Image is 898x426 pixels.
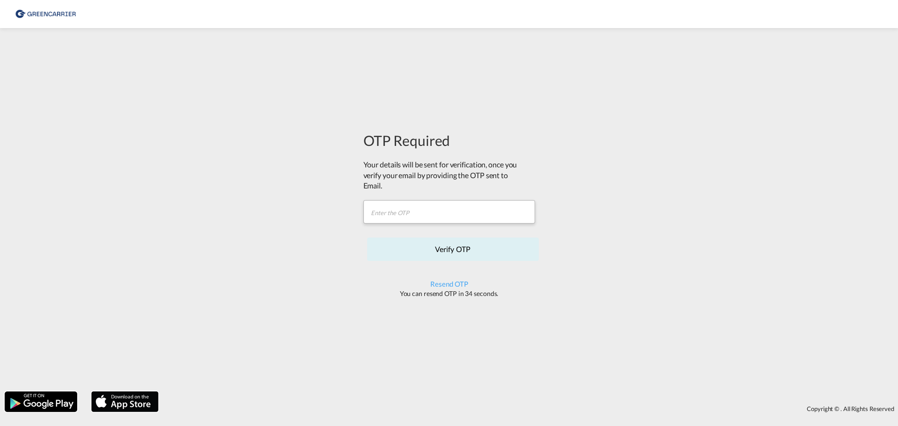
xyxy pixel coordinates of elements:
img: google.png [4,390,78,413]
img: apple.png [90,390,159,413]
div: Your details will be sent for verification, once you verify your email by providing the OTP sent ... [363,159,518,191]
div: OTP Required [363,130,535,150]
img: 8cf206808afe11efa76fcd1e3d746489.png [14,4,77,25]
input: Enter the OTP [363,200,535,224]
button: Verify OTP [367,238,539,261]
button: Resend OTP [430,280,468,288]
div: You can resend OTP in 34 seconds. [363,289,535,298]
div: Copyright © . All Rights Reserved [163,401,898,417]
